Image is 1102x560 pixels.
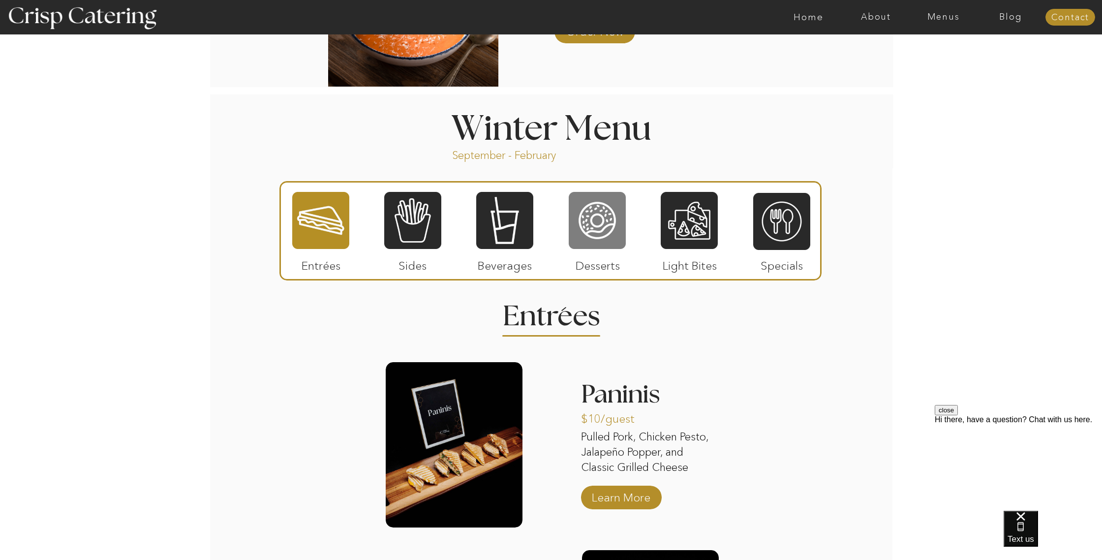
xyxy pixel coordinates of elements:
a: Home [775,12,842,22]
a: Order Now [562,15,627,43]
p: Sides [380,249,445,278]
p: September - February [452,148,587,159]
p: Specials [749,249,814,278]
p: Pulled Pork, Chicken Pesto, Jalapeño Popper, and Classic Grilled Cheese [581,430,718,477]
p: Beverages [472,249,537,278]
a: Learn More [588,481,654,509]
p: $10/guest [581,402,646,431]
p: Light Bites [657,249,722,278]
a: Blog [977,12,1044,22]
h3: Paninis [581,382,718,413]
p: Entrées [288,249,354,278]
p: Desserts [565,249,630,278]
a: About [842,12,910,22]
h1: Winter Menu [414,112,688,141]
a: Contact [1045,13,1095,23]
iframe: podium webchat widget prompt [935,405,1102,523]
iframe: podium webchat widget bubble [1004,511,1102,560]
h2: Entrees [503,303,599,322]
a: Menus [910,12,977,22]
